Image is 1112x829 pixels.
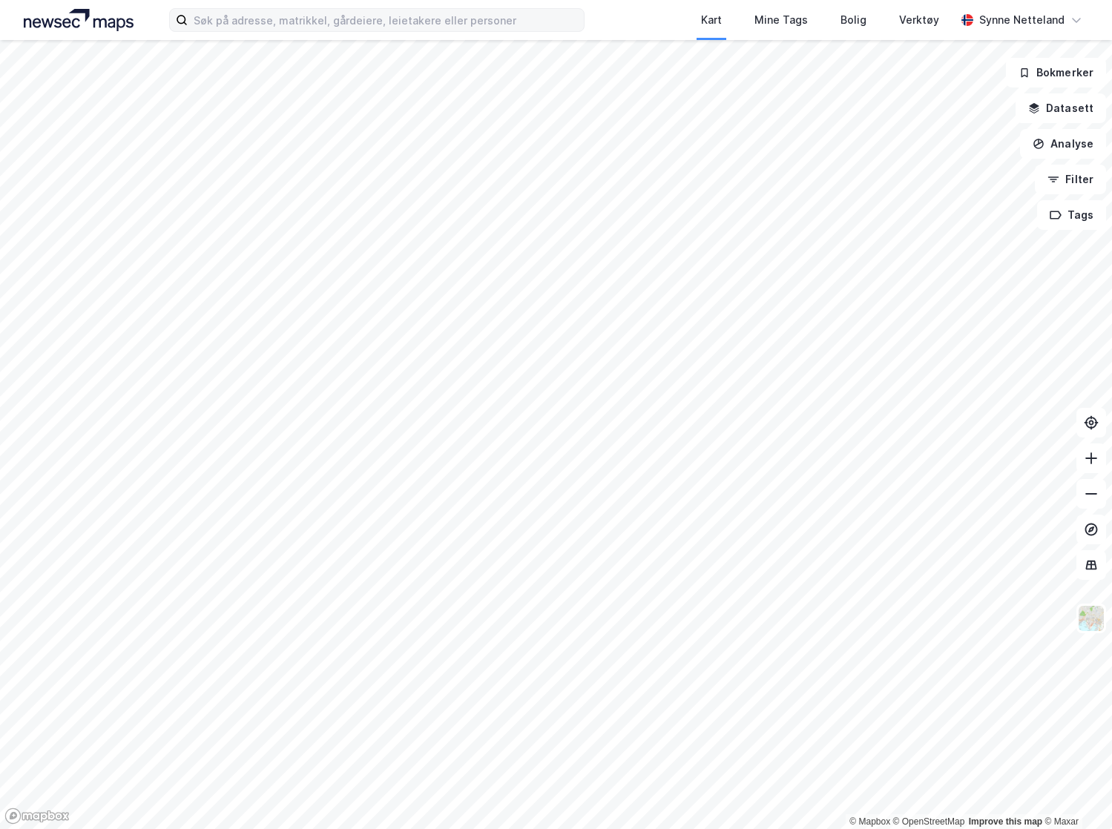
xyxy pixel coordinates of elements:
[1038,758,1112,829] div: Kontrollprogram for chat
[701,11,722,29] div: Kart
[24,9,134,31] img: logo.a4113a55bc3d86da70a041830d287a7e.svg
[899,11,939,29] div: Verktøy
[840,11,866,29] div: Bolig
[754,11,808,29] div: Mine Tags
[1038,758,1112,829] iframe: Chat Widget
[188,9,584,31] input: Søk på adresse, matrikkel, gårdeiere, leietakere eller personer
[979,11,1065,29] div: Synne Netteland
